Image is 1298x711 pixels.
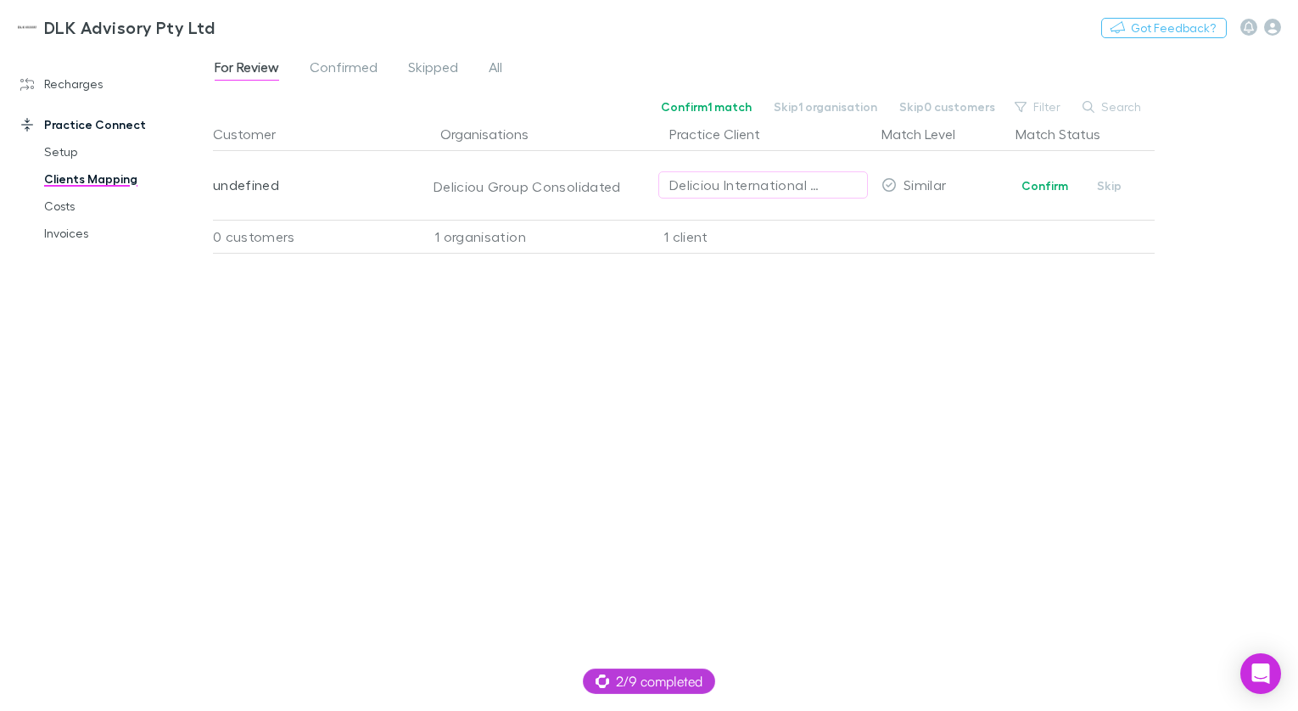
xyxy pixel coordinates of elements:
a: Practice Connect [3,111,210,138]
span: For Review [215,59,279,81]
button: Match Status [1015,117,1121,151]
button: Confirm [1010,176,1079,196]
button: Organisations [440,117,549,151]
div: 0 customers [213,220,417,254]
button: Confirm1 match [650,97,763,117]
button: Match Level [881,117,976,151]
div: Deliciou International UK Ltd [669,175,823,195]
button: Skip1 organisation [763,97,888,117]
img: DLK Advisory Pty Ltd's Logo [17,17,37,37]
div: 1 organisation [417,220,646,254]
span: All [489,59,502,81]
button: Deliciou International UK Ltd [658,171,868,199]
div: Open Intercom Messenger [1240,653,1281,694]
span: Skipped [408,59,458,81]
h3: DLK Advisory Pty Ltd [44,17,215,37]
div: 1 client [646,220,875,254]
button: Customer [213,117,296,151]
button: Skip [1082,176,1136,196]
span: Similar [904,176,947,193]
a: DLK Advisory Pty Ltd [7,7,225,48]
a: Clients Mapping [27,165,210,193]
button: Filter [1006,97,1071,117]
button: Skip0 customers [888,97,1006,117]
div: Deliciou Group Consolidated [434,178,639,195]
button: Got Feedback? [1101,18,1227,38]
a: Setup [27,138,210,165]
a: Recharges [3,70,210,98]
div: undefined [213,151,410,219]
a: Invoices [27,220,210,247]
button: Search [1074,97,1151,117]
button: Practice Client [669,117,780,151]
span: Confirmed [310,59,378,81]
a: Costs [27,193,210,220]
